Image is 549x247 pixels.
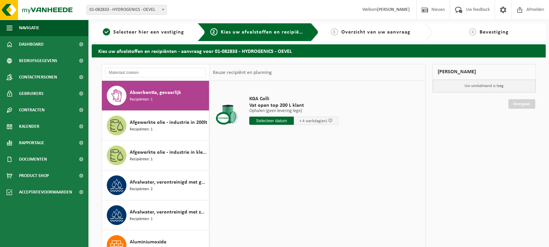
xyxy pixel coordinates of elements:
span: Product Shop [19,168,49,184]
span: Contactpersonen [19,69,57,85]
h2: Kies uw afvalstoffen en recipiënten - aanvraag voor 01-082833 - HYDROGENICS - OEVEL [92,44,546,57]
p: Ophalen (geen levering lege) [249,109,338,113]
span: Dashboard [19,36,44,53]
span: Rapportage [19,135,44,151]
a: 1Selecteer hier een vestiging [95,28,192,36]
span: Afvalwater, verontreinigd met gevaarlijke producten [130,178,207,186]
span: Recipiënten: 1 [130,216,153,222]
span: 01-082833 - HYDROGENICS - OEVEL [87,5,166,14]
div: Keuze recipiënt en planning [210,64,275,81]
strong: [PERSON_NAME] [377,7,410,12]
span: Recipiënten: 1 [130,156,153,163]
span: Navigatie [19,20,39,36]
span: 3 [331,28,338,35]
p: Uw winkelmand is leeg [433,80,536,92]
span: Afgewerkte olie - industrie in 200lt [130,119,207,126]
input: Materiaal zoeken [105,68,206,78]
span: Recipiënten: 1 [130,97,153,103]
span: Gebruikers [19,85,44,102]
span: Documenten [19,151,47,168]
span: + 4 werkdag(en) [299,119,327,123]
span: Bevestiging [480,30,509,35]
span: KGA Colli [249,96,338,102]
span: Contracten [19,102,45,118]
span: Overzicht van uw aanvraag [341,30,410,35]
span: Aluminiumoxide [130,238,166,246]
span: Vat open top 200 L klant [249,102,338,109]
button: Afgewerkte olie - industrie in 200lt Recipiënten: 1 [102,111,209,141]
span: Acceptatievoorwaarden [19,184,72,200]
span: Kalender [19,118,39,135]
span: Recipiënten: 1 [130,126,153,133]
span: Absorbentia, gevaarlijk [130,89,181,97]
span: 4 [469,28,476,35]
span: Bedrijfsgegevens [19,53,57,69]
div: [PERSON_NAME] [432,64,536,80]
span: 1 [103,28,110,35]
a: Doorgaan [508,99,535,109]
button: Absorbentia, gevaarlijk Recipiënten: 1 [102,81,209,111]
span: 01-082833 - HYDROGENICS - OEVEL [86,5,167,15]
button: Afvalwater, verontreinigd met zware metalen Recipiënten: 1 [102,200,209,230]
span: Kies uw afvalstoffen en recipiënten [221,30,311,35]
input: Selecteer datum [249,117,294,125]
span: Selecteer hier een vestiging [113,30,184,35]
span: Afvalwater, verontreinigd met zware metalen [130,208,207,216]
span: 2 [210,28,218,35]
button: Afgewerkte olie - industrie in kleinverpakking Recipiënten: 1 [102,141,209,170]
span: Recipiënten: 2 [130,186,153,192]
button: Afvalwater, verontreinigd met gevaarlijke producten Recipiënten: 2 [102,170,209,200]
span: Afgewerkte olie - industrie in kleinverpakking [130,148,207,156]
